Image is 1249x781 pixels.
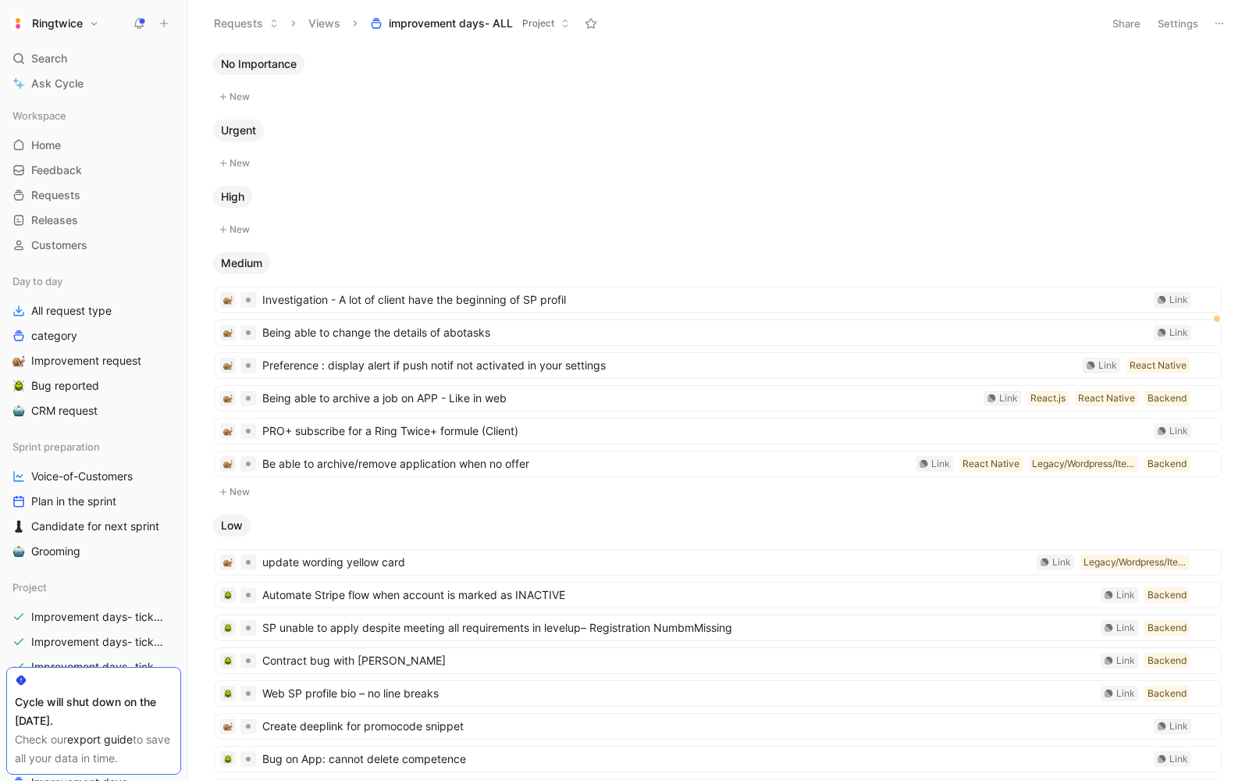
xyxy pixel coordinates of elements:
div: ProjectImprovement days- tickets ready- ReactImprovement days- tickets ready- backendImprovement ... [6,576,181,729]
a: 🐌Being able to archive a job on APP - Like in webBackendReact NativeReact.jsLink [215,385,1222,412]
a: 🤖Grooming [6,540,181,563]
span: Day to day [12,273,62,289]
button: New [213,87,1223,106]
a: Home [6,134,181,157]
span: Being able to archive a job on APP - Like in web [262,389,977,408]
a: 🐌Being able to change the details of abotasksLink [215,319,1222,346]
img: 🐌 [223,426,233,436]
a: Improvement days- tickets ready-legacy [6,655,181,679]
img: 🐌 [223,328,233,337]
div: Backend [1148,587,1187,603]
span: Bug on App: cannot delete competence [262,750,1148,769]
div: Project [6,576,181,599]
a: 🪲Contract bug with [PERSON_NAME]BackendLink [215,647,1222,674]
img: Ringtwice [10,16,26,31]
span: Improvement days- tickets ready-legacy [31,659,165,675]
button: New [213,154,1223,173]
div: React Native [1078,390,1135,406]
img: 🐌 [223,558,233,567]
div: UrgentNew [207,119,1229,173]
div: 🐌 [220,325,236,341]
div: Link [1169,292,1188,308]
a: 🐌PRO+ subscribe for a Ring Twice+ formule (Client)Link [215,418,1222,444]
div: Backend [1148,620,1187,636]
button: Views [301,12,347,35]
span: Requests [31,187,80,203]
span: Workspace [12,108,66,123]
img: 🪲 [223,754,233,764]
img: 🐌 [12,355,25,367]
img: 🪲 [223,590,233,600]
span: improvement days- ALL [389,16,513,31]
button: New [213,483,1223,501]
span: Home [31,137,61,153]
div: React.js [1030,390,1066,406]
div: 🐌 [220,423,236,439]
a: 🐌Create deeplink for promocode snippetLink [215,713,1222,740]
a: Improvement days- tickets ready- React [6,605,181,629]
button: High [213,186,252,208]
a: Plan in the sprint [6,490,181,513]
img: 🐌 [223,459,233,469]
img: 🪲 [223,689,233,698]
div: Link [1116,653,1135,669]
div: Cycle will shut down on the [DATE]. [15,693,173,730]
div: Link [1116,620,1135,636]
div: 🐌 [220,292,236,308]
span: Improvement days- tickets ready- backend [31,634,165,650]
button: 🐌 [9,351,28,370]
div: Backend [1148,390,1187,406]
button: improvement days- ALLProject [363,12,577,35]
a: Releases [6,209,181,232]
img: 🤖 [12,405,25,417]
span: Project [522,16,554,31]
button: 🪲 [9,376,28,395]
span: Grooming [31,544,80,559]
a: 🪲Bug reported [6,374,181,398]
a: 🪲Automate Stripe flow when account is marked as INACTIVEBackendLink [215,582,1222,608]
div: 🪲 [220,686,236,701]
button: Medium [213,252,270,274]
img: 🐌 [223,295,233,305]
button: 🤖 [9,401,28,420]
div: Day to dayAll request typecategory🐌Improvement request🪲Bug reported🤖CRM request [6,269,181,423]
button: New [213,220,1223,239]
span: Improvement days- tickets ready- React [31,609,165,625]
div: 🪲 [220,587,236,603]
span: Plan in the sprint [31,494,116,509]
button: No Importance [213,53,304,75]
div: 🐌 [220,456,236,472]
a: 🪲Web SP profile bio – no line breaksBackendLink [215,680,1222,707]
div: Link [1098,358,1117,373]
button: Share [1105,12,1148,34]
div: Link [1169,751,1188,767]
span: Being able to change the details of abotasks [262,323,1148,342]
a: Ask Cycle [6,72,181,95]
span: Feedback [31,162,82,178]
a: Requests [6,184,181,207]
span: Sprint preparation [12,439,100,455]
img: 🪲 [12,380,25,392]
button: Requests [207,12,286,35]
a: ♟️Candidate for next sprint [6,515,181,538]
button: 🤖 [9,542,28,561]
img: 🪲 [223,623,233,633]
img: 🪲 [223,656,233,665]
a: 🐌Be able to archive/remove application when no offerBackendLegacy/Wordpress/IterableReact NativeLink [215,451,1222,477]
div: React Native [1130,358,1187,373]
a: Customers [6,234,181,257]
button: ♟️ [9,517,28,536]
span: Search [31,49,67,68]
span: Candidate for next sprint [31,519,159,534]
a: category [6,324,181,348]
img: 🤖 [12,545,25,558]
a: 🐌Improvement request [6,349,181,373]
span: CRM request [31,403,98,419]
span: SP unable to apply despite meeting all requirements in levelup– Registration NumbmMissing [262,619,1094,637]
div: React Native [963,456,1019,472]
span: Low [221,518,243,533]
div: 🪲 [220,751,236,767]
div: Day to day [6,269,181,293]
div: Backend [1148,653,1187,669]
span: Urgent [221,123,256,138]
